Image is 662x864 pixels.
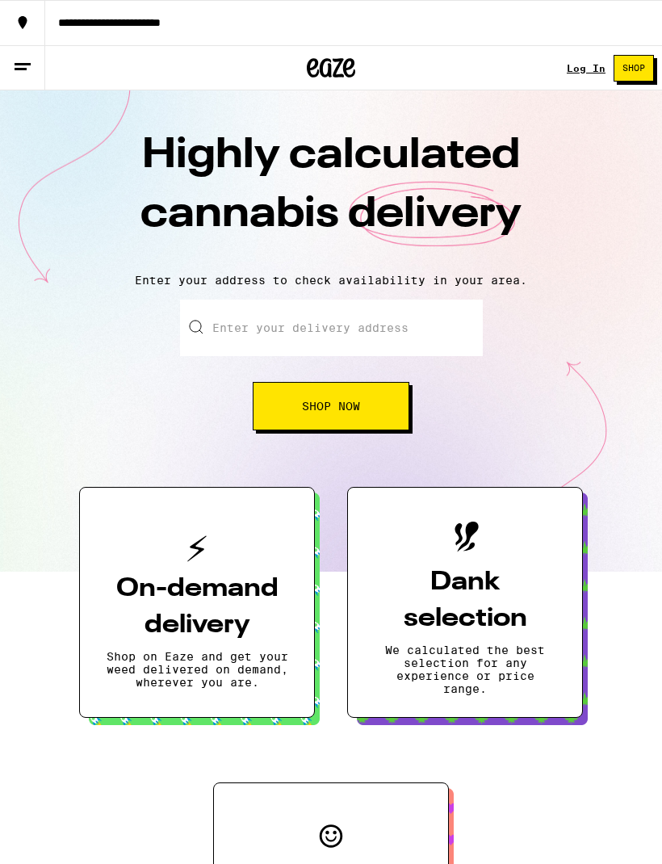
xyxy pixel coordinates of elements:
[605,55,662,82] a: Shop
[79,487,315,718] button: On-demand deliveryShop on Eaze and get your weed delivered on demand, wherever you are.
[622,64,645,73] span: Shop
[374,644,556,695] p: We calculated the best selection for any experience or price range.
[180,300,483,356] input: Enter your delivery address
[106,571,288,644] h3: On-demand delivery
[347,487,583,718] button: Dank selectionWe calculated the best selection for any experience or price range.
[48,127,614,261] h1: Highly calculated cannabis delivery
[106,650,288,689] p: Shop on Eaze and get your weed delivered on demand, wherever you are.
[16,274,646,287] p: Enter your address to check availability in your area.
[374,564,556,637] h3: Dank selection
[253,382,409,430] button: Shop Now
[614,55,654,82] button: Shop
[567,63,605,73] a: Log In
[302,401,360,412] span: Shop Now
